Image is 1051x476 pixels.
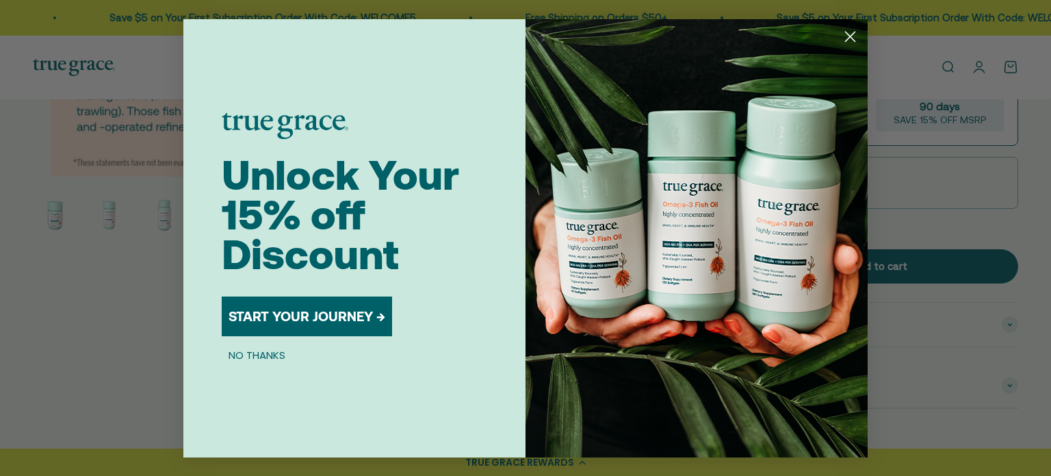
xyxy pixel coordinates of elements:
span: Unlock Your 15% off Discount [222,151,459,278]
img: 098727d5-50f8-4f9b-9554-844bb8da1403.jpeg [525,19,868,458]
button: Close dialog [838,25,862,49]
button: NO THANKS [222,347,292,364]
img: logo placeholder [222,113,348,139]
button: START YOUR JOURNEY → [222,297,392,336]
